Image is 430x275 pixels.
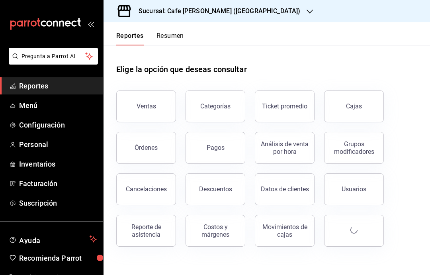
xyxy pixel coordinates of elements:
[116,32,184,45] div: navigation tabs
[19,178,97,189] span: Facturación
[346,102,362,111] div: Cajas
[255,132,315,164] button: Análisis de venta por hora
[19,159,97,169] span: Inventarios
[116,173,176,205] button: Cancelaciones
[262,102,307,110] div: Ticket promedio
[342,185,366,193] div: Usuarios
[116,215,176,247] button: Reporte de asistencia
[260,223,309,238] div: Movimientos de cajas
[19,253,97,263] span: Recomienda Parrot
[137,102,156,110] div: Ventas
[19,234,86,244] span: Ayuda
[186,215,245,247] button: Costos y márgenes
[200,102,231,110] div: Categorías
[116,90,176,122] button: Ventas
[324,173,384,205] button: Usuarios
[19,198,97,208] span: Suscripción
[19,100,97,111] span: Menú
[121,223,171,238] div: Reporte de asistencia
[19,139,97,150] span: Personal
[19,120,97,130] span: Configuración
[19,81,97,91] span: Reportes
[135,144,158,151] div: Órdenes
[186,90,245,122] button: Categorías
[255,215,315,247] button: Movimientos de cajas
[186,173,245,205] button: Descuentos
[255,173,315,205] button: Datos de clientes
[88,21,94,27] button: open_drawer_menu
[21,52,86,61] span: Pregunta a Parrot AI
[6,58,98,66] a: Pregunta a Parrot AI
[126,185,167,193] div: Cancelaciones
[116,132,176,164] button: Órdenes
[186,132,245,164] button: Pagos
[255,90,315,122] button: Ticket promedio
[156,32,184,45] button: Resumen
[116,32,144,45] button: Reportes
[199,185,232,193] div: Descuentos
[324,90,384,122] a: Cajas
[260,140,309,155] div: Análisis de venta por hora
[9,48,98,65] button: Pregunta a Parrot AI
[132,6,300,16] h3: Sucursal: Cafe [PERSON_NAME] ([GEOGRAPHIC_DATA])
[191,223,240,238] div: Costos y márgenes
[116,63,247,75] h1: Elige la opción que deseas consultar
[207,144,225,151] div: Pagos
[329,140,379,155] div: Grupos modificadores
[261,185,309,193] div: Datos de clientes
[324,132,384,164] button: Grupos modificadores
